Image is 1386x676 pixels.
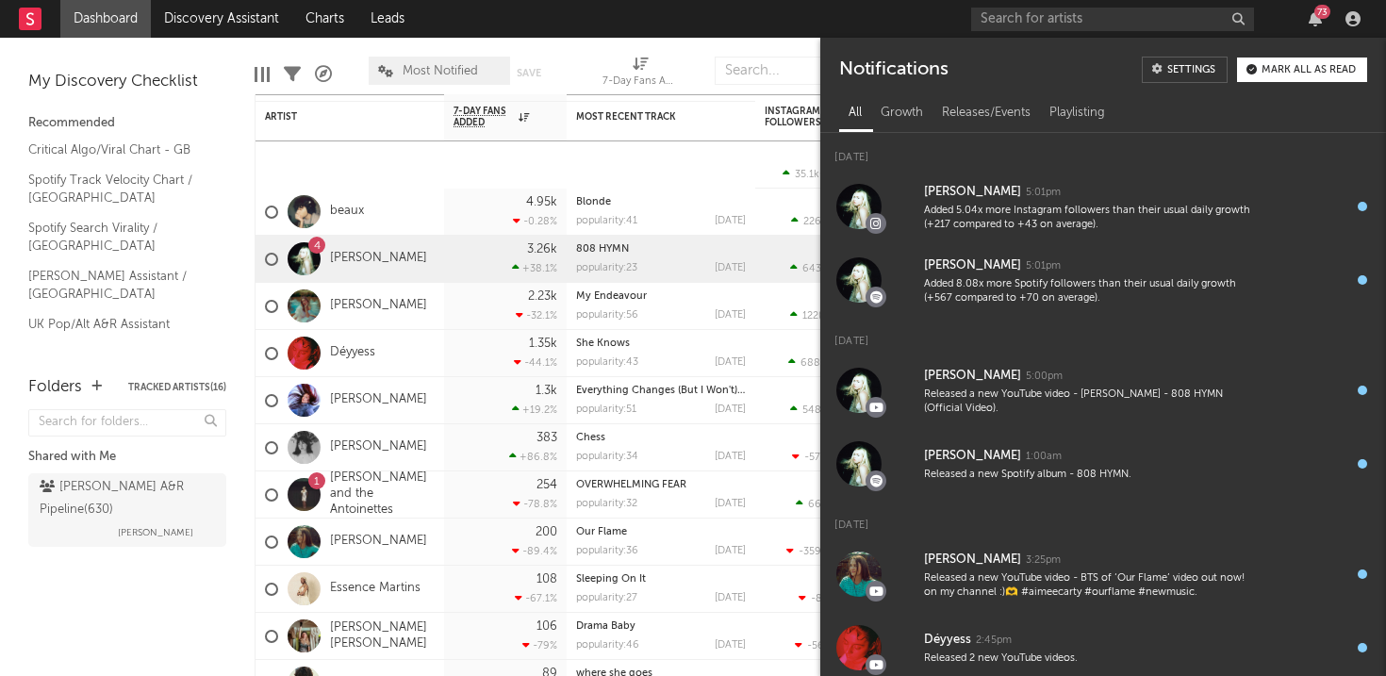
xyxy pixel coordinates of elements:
[128,383,226,392] button: Tracked Artists(16)
[820,243,1386,317] a: [PERSON_NAME]5:01pmAdded 8.08x more Spotify followers than their usual daily growth (+567 compare...
[576,216,637,226] div: popularity: 41
[811,594,822,604] span: -8
[403,65,478,77] span: Most Notified
[28,71,226,93] div: My Discovery Checklist
[576,386,904,396] a: Everything Changes (But I Won't) (ft. [PERSON_NAME] & Casey MQ)
[255,47,270,102] div: Edit Columns
[330,345,375,361] a: Déyyess
[820,537,1386,611] a: [PERSON_NAME]3:25pmReleased a new YouTube video - BTS of ‘Our Flame’ video out now! on my channel...
[820,427,1386,501] a: [PERSON_NAME]1:00amReleased a new Spotify album - 808 HYMN.
[1309,11,1322,26] button: 73
[1167,65,1215,75] div: Settings
[454,106,514,128] span: 7-Day Fans Added
[576,357,638,368] div: popularity: 43
[513,215,557,227] div: -0.28 %
[576,574,746,585] div: Sleeping On It
[516,309,557,322] div: -32.1 %
[330,298,427,314] a: [PERSON_NAME]
[576,621,746,632] div: Drama Baby
[330,470,435,519] a: [PERSON_NAME] and the Antoinettes
[924,468,1256,482] div: Released a new Spotify album - 808 HYMN.
[522,639,557,651] div: -79 %
[924,365,1021,387] div: [PERSON_NAME]
[820,317,1386,354] div: [DATE]
[512,404,557,416] div: +19.2 %
[576,480,686,490] a: OVERWHELMING FEAR
[715,546,746,556] div: [DATE]
[576,338,746,349] div: She Knows
[924,181,1021,204] div: [PERSON_NAME]
[28,376,82,399] div: Folders
[1262,65,1356,75] div: Mark all as read
[536,526,557,538] div: 200
[529,338,557,350] div: 1.35k
[783,168,859,180] div: ( )
[790,262,859,274] div: ( )
[315,47,332,102] div: A&R Pipeline
[514,356,557,369] div: -44.1 %
[788,356,859,369] div: ( )
[924,571,1256,601] div: Released a new YouTube video - BTS of ‘Our Flame’ video out now! on my channel :)🫶 #aimeecarty #o...
[515,592,557,604] div: -67.1 %
[924,277,1256,306] div: Added 8.08x more Spotify followers than their usual daily growth (+567 compared to +70 on average).
[796,498,859,510] div: ( )
[790,404,859,416] div: ( )
[330,439,427,455] a: [PERSON_NAME]
[932,97,1040,129] div: Releases/Events
[807,641,824,651] span: -56
[1026,259,1061,273] div: 5:01pm
[924,629,971,651] div: Déyyess
[576,244,746,255] div: 808 HYMN
[526,196,557,208] div: 4.95k
[536,479,557,491] div: 254
[1026,370,1063,384] div: 5:00pm
[536,620,557,633] div: 106
[715,216,746,226] div: [DATE]
[330,620,435,652] a: [PERSON_NAME] [PERSON_NAME]
[839,57,948,83] div: Notifications
[799,547,821,557] span: -359
[786,545,859,557] div: ( )
[330,204,364,220] a: beaux
[715,357,746,368] div: [DATE]
[924,204,1256,233] div: Added 5.04x more Instagram followers than their usual daily growth (+217 compared to +43 on avera...
[820,170,1386,243] a: [PERSON_NAME]5:01pmAdded 5.04x more Instagram followers than their usual daily growth (+217 compa...
[512,545,557,557] div: -89.4 %
[924,255,1021,277] div: [PERSON_NAME]
[576,310,638,321] div: popularity: 56
[715,593,746,603] div: [DATE]
[330,534,427,550] a: [PERSON_NAME]
[536,432,557,444] div: 383
[28,112,226,135] div: Recommended
[330,392,427,408] a: [PERSON_NAME]
[802,405,821,416] span: 548
[871,97,932,129] div: Growth
[576,546,638,556] div: popularity: 36
[715,499,746,509] div: [DATE]
[715,452,746,462] div: [DATE]
[28,314,207,335] a: UK Pop/Alt A&R Assistant
[576,291,647,302] a: My Endeavour
[28,170,207,208] a: Spotify Track Velocity Chart / [GEOGRAPHIC_DATA]
[118,521,193,544] span: [PERSON_NAME]
[576,433,746,443] div: Chess
[576,452,638,462] div: popularity: 34
[802,311,818,322] span: 122
[792,451,859,463] div: ( )
[509,451,557,463] div: +86.8 %
[28,446,226,469] div: Shared with Me
[40,476,210,521] div: [PERSON_NAME] A&R Pipeline ( 630 )
[1142,57,1228,83] a: Settings
[924,549,1021,571] div: [PERSON_NAME]
[799,592,859,604] div: ( )
[576,386,746,396] div: Everything Changes (But I Won't) (ft. Shygirl & Casey MQ)
[528,290,557,303] div: 2.23k
[330,251,427,267] a: [PERSON_NAME]
[517,68,541,78] button: Save
[765,106,831,128] div: Instagram Followers
[576,338,630,349] a: She Knows
[715,263,746,273] div: [DATE]
[330,581,421,597] a: Essence Martins
[924,651,1256,666] div: Released 2 new YouTube videos.
[576,263,637,273] div: popularity: 23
